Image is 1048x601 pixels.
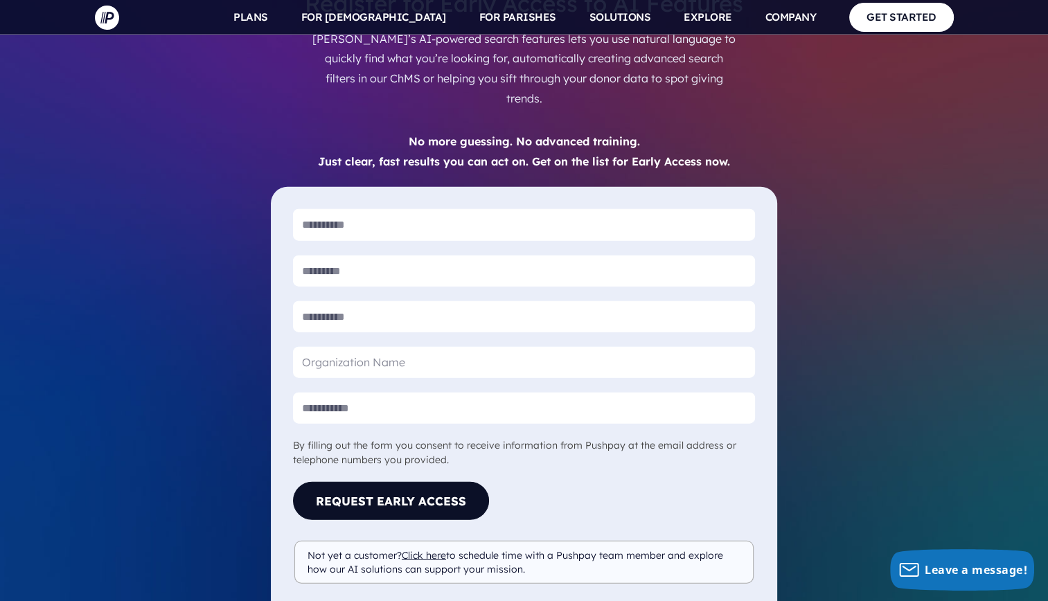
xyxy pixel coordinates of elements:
[318,134,730,168] strong: No more guessing. No advanced training. Just clear, fast results you can act on. Get on the list ...
[890,549,1034,591] button: Leave a message!
[293,347,755,378] input: Organization Name
[849,3,954,31] a: GET STARTED
[925,562,1027,577] span: Leave a message!
[294,541,754,584] p: Not yet a customer? to schedule time with a Pushpay team member and explore how our AI solutions ...
[293,438,755,467] div: By filling out the form you consent to receive information from Pushpay at the email address or t...
[293,482,489,520] button: Request Early Access
[402,549,446,562] a: Click here
[271,28,777,126] p: [PERSON_NAME]’s AI-powered search features lets you use natural language to quickly find what you...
